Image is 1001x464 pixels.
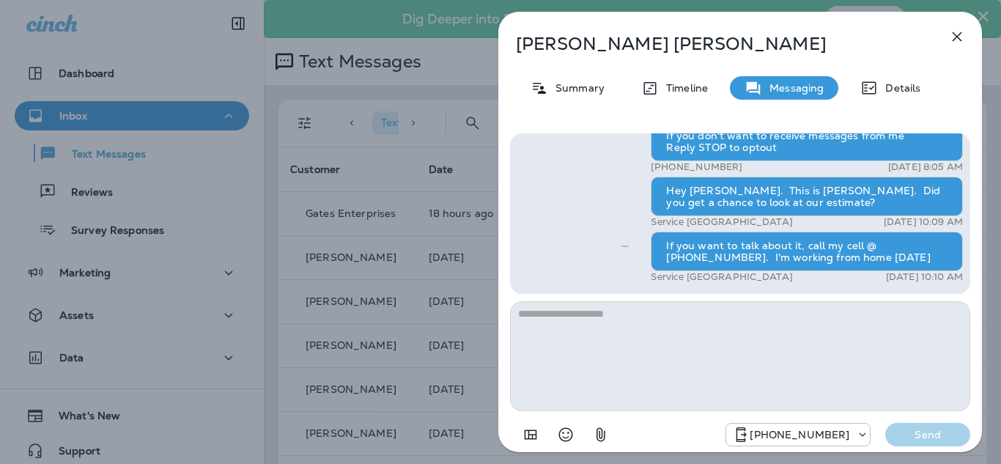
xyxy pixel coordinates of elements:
p: Details [878,82,920,94]
p: Service [GEOGRAPHIC_DATA] [651,271,793,283]
button: Select an emoji [551,420,580,449]
div: +1 (918) 203-8556 [726,426,870,443]
p: [DATE] 10:09 AM [884,216,963,228]
p: [DATE] 10:10 AM [886,271,963,283]
p: Service [GEOGRAPHIC_DATA] [651,216,793,228]
p: [PHONE_NUMBER] [750,429,849,441]
div: Hey [PERSON_NAME]. This is [PERSON_NAME]. Did you get a chance to look at our estimate? [651,177,963,216]
p: Summary [548,82,605,94]
span: Sent [621,238,629,251]
p: Timeline [659,82,708,94]
button: Add in a premade template [516,420,545,449]
p: [DATE] 8:05 AM [888,161,963,173]
p: [PHONE_NUMBER] [651,161,742,173]
p: [PERSON_NAME] [PERSON_NAME] [516,34,916,54]
p: Messaging [762,82,824,94]
div: If you want to talk about it, call my cell @ [PHONE_NUMBER]. I'm working from home [DATE] [651,232,963,271]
